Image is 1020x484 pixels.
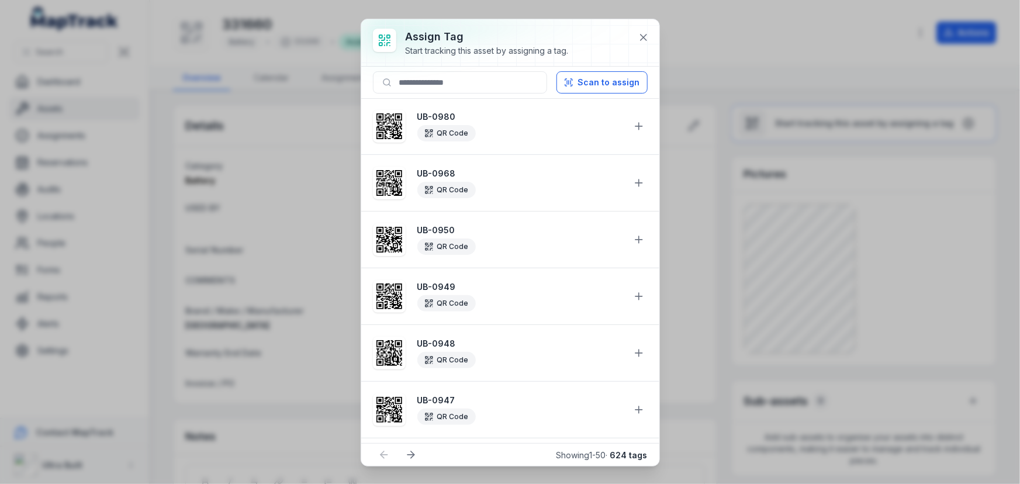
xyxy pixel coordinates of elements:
strong: UB-0947 [417,395,623,406]
h3: Assign tag [406,29,569,45]
strong: UB-0980 [417,111,623,123]
div: Start tracking this asset by assigning a tag. [406,45,569,57]
strong: UB-0948 [417,338,623,350]
strong: UB-0968 [417,168,623,179]
strong: 624 tags [610,450,648,460]
div: QR Code [417,182,476,198]
button: Scan to assign [556,71,648,94]
div: QR Code [417,295,476,312]
div: QR Code [417,125,476,141]
span: Showing 1 - 50 · [556,450,648,460]
div: QR Code [417,409,476,425]
div: QR Code [417,352,476,368]
strong: UB-0950 [417,224,623,236]
div: QR Code [417,238,476,255]
strong: UB-0949 [417,281,623,293]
